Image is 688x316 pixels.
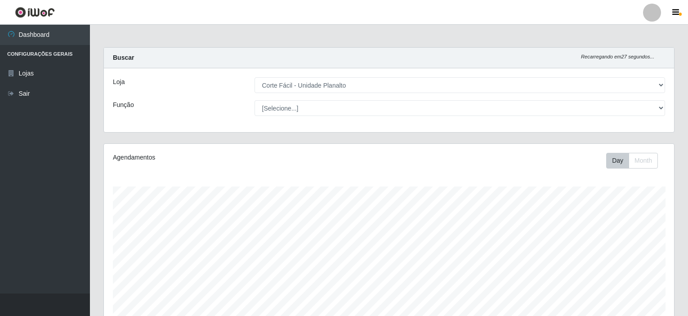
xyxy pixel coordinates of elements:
div: Agendamentos [113,153,335,162]
strong: Buscar [113,54,134,61]
button: Day [606,153,629,169]
button: Month [629,153,658,169]
div: First group [606,153,658,169]
img: CoreUI Logo [15,7,55,18]
label: Função [113,100,134,110]
div: Toolbar with button groups [606,153,665,169]
label: Loja [113,77,125,87]
i: Recarregando em 27 segundos... [581,54,654,59]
